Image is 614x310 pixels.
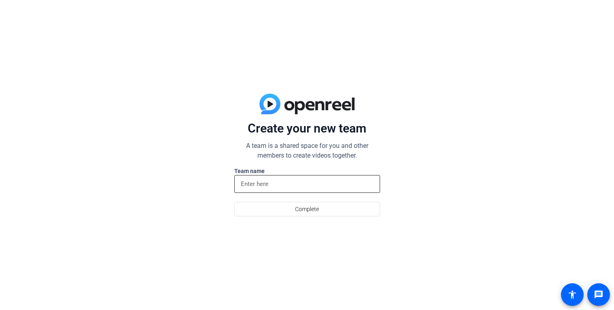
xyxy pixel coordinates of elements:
mat-icon: accessibility [567,290,577,299]
p: Create your new team [234,121,380,136]
mat-icon: message [594,290,603,299]
input: Enter here [241,179,374,189]
p: A team is a shared space for you and other members to create videos together. [234,141,380,160]
span: Complete [295,201,319,217]
button: Complete [234,202,380,216]
img: blue-gradient.svg [259,94,355,115]
label: Team name [234,167,380,175]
